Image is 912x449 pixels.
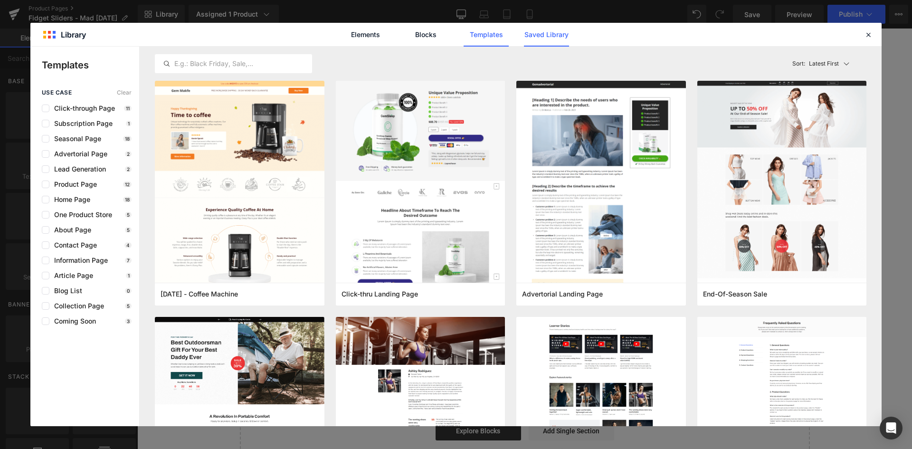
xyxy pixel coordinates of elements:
[49,287,82,295] span: Blog List
[219,19,555,48] b: New and Custom Fidget Sliders
[126,273,132,278] p: 1
[792,60,805,67] span: Sort:
[49,317,96,325] span: Coming Soon
[125,258,132,263] p: 7
[161,290,238,298] span: Thanksgiving - Coffee Machine
[125,212,132,218] p: 5
[125,318,132,324] p: 3
[124,242,132,248] p: 4
[281,50,494,63] strong: (In Stock ...unless the button says "Sold Out")
[49,226,91,234] span: About Page
[118,420,657,426] p: or Drag & Drop elements from left sidebar
[49,241,97,249] span: Contact Page
[49,120,113,127] span: Subscription Page
[880,417,902,439] div: Open Intercom Messenger
[42,89,72,96] span: use case
[123,136,132,142] p: 18
[124,105,132,111] p: 11
[522,290,603,298] span: Advertorial Landing Page
[49,196,90,203] span: Home Page
[391,393,477,412] a: Add Single Section
[117,89,132,96] span: Clear
[342,290,418,298] span: Click-thru Landing Page
[312,161,463,206] strong: Titanium
[302,252,472,297] strong: Zirconium
[155,58,312,69] input: E.g.: Black Friday, Sale,...
[49,105,115,112] span: Click-through Page
[343,23,388,47] a: Elements
[126,121,132,126] p: 1
[49,165,106,173] span: Lead Generation
[125,303,132,309] p: 5
[49,181,97,188] span: Product Page
[524,23,569,47] a: Saved Library
[123,106,358,122] span: I have both Titanium or Zirconium sliders:
[123,197,132,202] p: 18
[464,23,509,47] a: Templates
[788,54,867,73] button: Latest FirstSort:Latest First
[125,166,132,172] p: 2
[703,290,767,298] span: End-Of-Season Sale
[49,211,112,219] span: One Product Store
[49,302,104,310] span: Collection Page
[298,393,384,412] a: Explore Blocks
[49,135,101,143] span: Seasonal Page
[49,272,93,279] span: Article Page
[809,59,839,68] p: Latest First
[125,151,132,157] p: 2
[42,58,139,72] p: Templates
[125,288,132,294] p: 0
[125,227,132,233] p: 5
[49,257,108,264] span: Information Page
[403,23,448,47] a: Blocks
[49,150,107,158] span: Advertorial Page
[123,182,132,187] p: 12
[123,83,216,99] strong: [DATE] sliders...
